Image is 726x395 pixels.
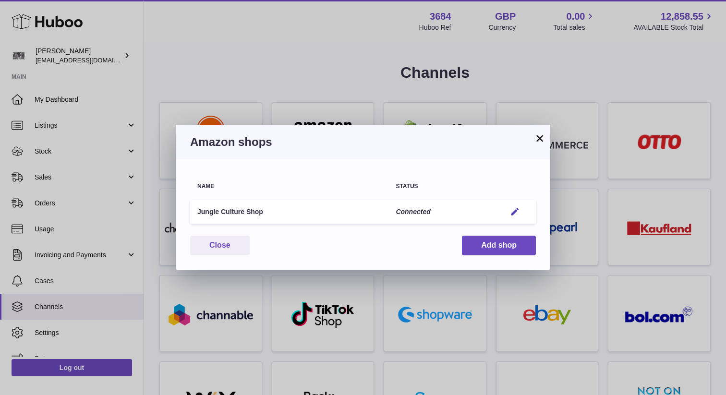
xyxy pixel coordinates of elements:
div: Status [396,183,492,190]
td: Jungle Culture Shop [190,200,388,224]
button: × [534,132,545,144]
td: Connected [388,200,499,224]
button: Close [190,236,250,255]
div: Name [197,183,381,190]
h3: Amazon shops [190,134,536,150]
button: Add shop [462,236,536,255]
